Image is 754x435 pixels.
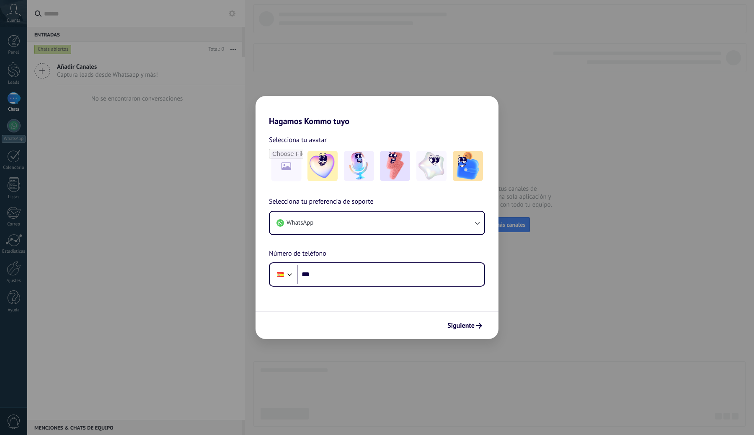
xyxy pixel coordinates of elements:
[380,151,410,181] img: -3.jpeg
[416,151,447,181] img: -4.jpeg
[269,135,327,145] span: Selecciona tu avatar
[453,151,483,181] img: -5.jpeg
[270,212,484,234] button: WhatsApp
[444,318,486,333] button: Siguiente
[269,197,374,207] span: Selecciona tu preferencia de soporte
[344,151,374,181] img: -2.jpeg
[307,151,338,181] img: -1.jpeg
[287,219,313,227] span: WhatsApp
[447,323,475,329] span: Siguiente
[256,96,498,126] h2: Hagamos Kommo tuyo
[269,249,326,259] span: Número de teléfono
[272,266,288,283] div: Spain: + 34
